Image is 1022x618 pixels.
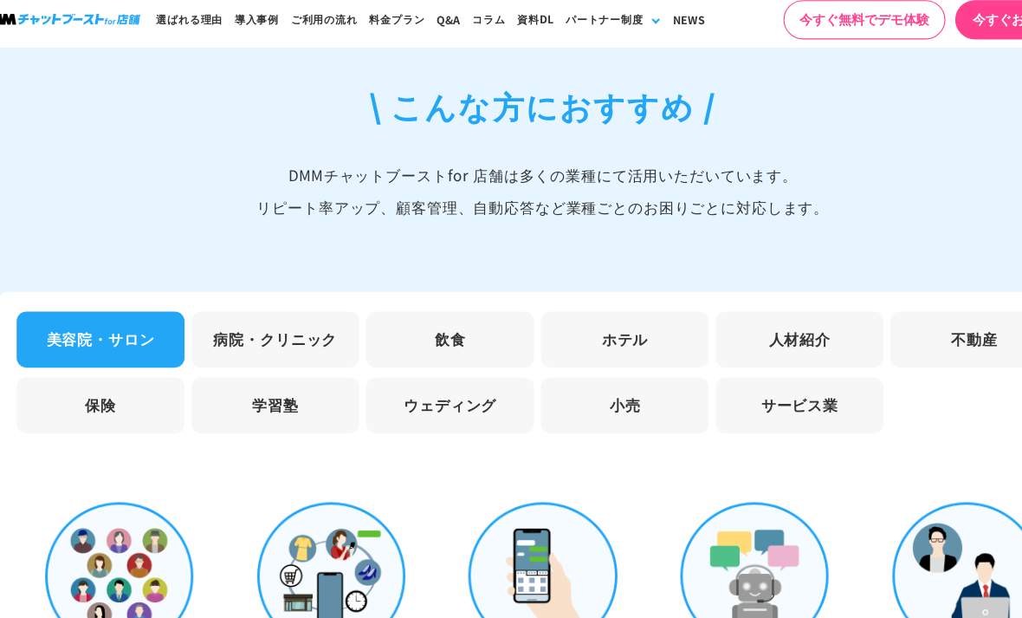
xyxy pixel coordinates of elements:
[47,341,196,390] li: 保険
[723,8,866,42] a: 今すぐ無料でデモ体験
[13,20,156,29] img: ロゴ
[509,283,658,332] li: ホテル
[355,341,504,390] li: ウェディング
[663,283,812,332] li: 人材紹介
[355,283,504,332] li: 飲食
[30,80,991,121] h2: \ こんな方におすすめ /
[875,8,1009,42] a: 今すぐお問い合わせ
[531,17,599,32] div: パートナー制度
[201,341,350,390] li: 学習塾
[201,283,350,332] li: 病院・クリニック
[30,147,991,205] p: DMMチャットブーストfor 店舗は多くの業種にて活用いただいています。 リピート率アップ、顧客管理、自動応答など業種ごとのお困りごとに対応します。
[509,341,658,390] li: 小売
[47,283,196,332] li: 美容院・サロン
[818,283,967,332] li: 不動産
[663,341,812,390] li: サービス業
